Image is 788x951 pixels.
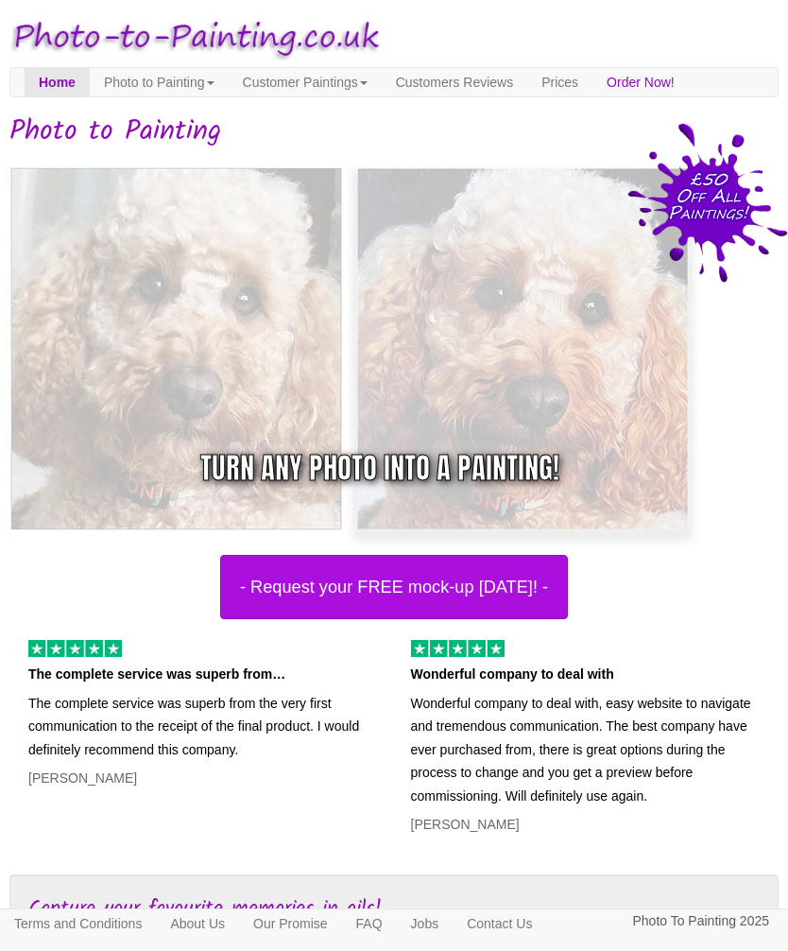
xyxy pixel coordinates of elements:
h3: Capture your favourite memories in oils! [28,898,760,921]
a: Our Promise [239,909,342,938]
p: [PERSON_NAME] [28,767,383,790]
a: About Us [156,909,239,938]
a: Prices [527,68,592,96]
a: Customers Reviews [382,68,527,96]
img: 5 of out 5 stars [411,640,505,657]
a: Order Now! [592,68,689,96]
a: Customer Paintings [229,68,382,96]
a: Photo to Painting [90,68,229,96]
a: FAQ [342,909,397,938]
p: Wonderful company to deal with [411,663,765,686]
a: Home [25,68,90,96]
p: The complete service was superb from the very first communication to the receipt of the final pro... [28,692,383,762]
div: Turn any photo into a painting! [200,447,559,489]
a: Jobs [397,909,454,938]
p: Wonderful company to deal with, easy website to navigate and tremendous communication. The best c... [411,692,765,808]
button: - Request your FREE mock-up [DATE]! - [220,555,568,619]
p: [PERSON_NAME] [411,813,765,837]
img: 5 of out 5 stars [28,640,122,657]
h1: Photo to Painting [9,116,779,147]
p: The complete service was superb from… [28,663,383,686]
p: Photo To Painting 2025 [632,909,769,933]
img: 50 pound price drop [627,123,788,283]
a: Contact Us [453,909,546,938]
